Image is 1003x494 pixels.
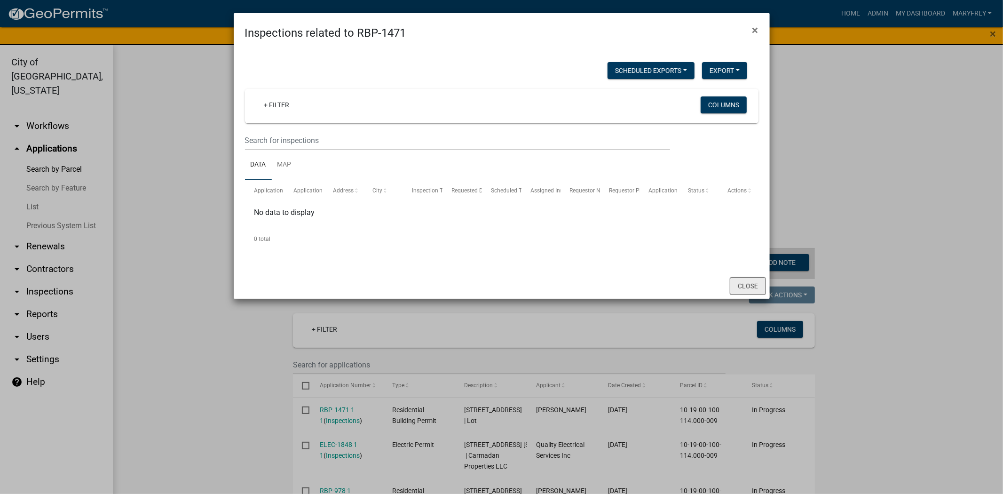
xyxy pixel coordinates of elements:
[728,187,747,194] span: Actions
[245,180,284,202] datatable-header-cell: Application
[272,150,297,180] a: Map
[649,187,708,194] span: Application Description
[679,180,719,202] datatable-header-cell: Status
[482,180,521,202] datatable-header-cell: Scheduled Time
[521,180,561,202] datatable-header-cell: Assigned Inspector
[324,180,363,202] datatable-header-cell: Address
[701,96,747,113] button: Columns
[730,277,766,295] button: Close
[245,203,758,227] div: No data to display
[363,180,403,202] datatable-header-cell: City
[254,187,283,194] span: Application
[570,187,612,194] span: Requestor Name
[640,180,679,202] datatable-header-cell: Application Description
[702,62,747,79] button: Export
[600,180,640,202] datatable-header-cell: Requestor Phone
[745,17,766,43] button: Close
[245,227,758,251] div: 0 total
[245,131,671,150] input: Search for inspections
[284,180,324,202] datatable-header-cell: Application Type
[451,187,491,194] span: Requested Date
[245,24,406,41] h4: Inspections related to RBP-1471
[403,180,442,202] datatable-header-cell: Inspection Type
[256,96,297,113] a: + Filter
[442,180,482,202] datatable-header-cell: Requested Date
[609,187,653,194] span: Requestor Phone
[530,187,579,194] span: Assigned Inspector
[688,187,705,194] span: Status
[752,24,758,37] span: ×
[491,187,531,194] span: Scheduled Time
[608,62,695,79] button: Scheduled Exports
[561,180,600,202] datatable-header-cell: Requestor Name
[372,187,382,194] span: City
[293,187,336,194] span: Application Type
[412,187,452,194] span: Inspection Type
[719,180,758,202] datatable-header-cell: Actions
[333,187,354,194] span: Address
[245,150,272,180] a: Data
